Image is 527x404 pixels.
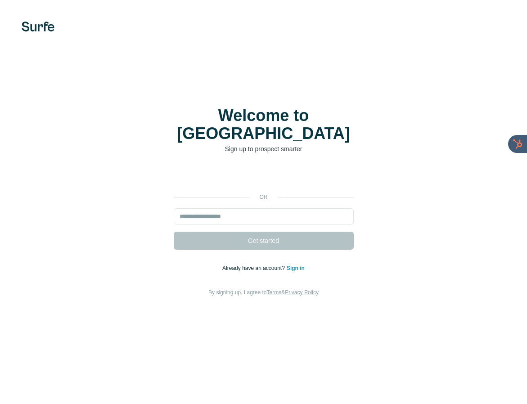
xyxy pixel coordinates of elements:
a: Terms [267,289,282,296]
a: Privacy Policy [285,289,319,296]
p: Sign up to prospect smarter [174,144,354,153]
img: Surfe's logo [22,22,54,31]
p: or [249,193,278,201]
h1: Welcome to [GEOGRAPHIC_DATA] [174,107,354,143]
span: By signing up, I agree to & [208,289,319,296]
span: Already have an account? [222,265,287,271]
iframe: Sign in with Google Button [169,167,358,187]
a: Sign in [287,265,305,271]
